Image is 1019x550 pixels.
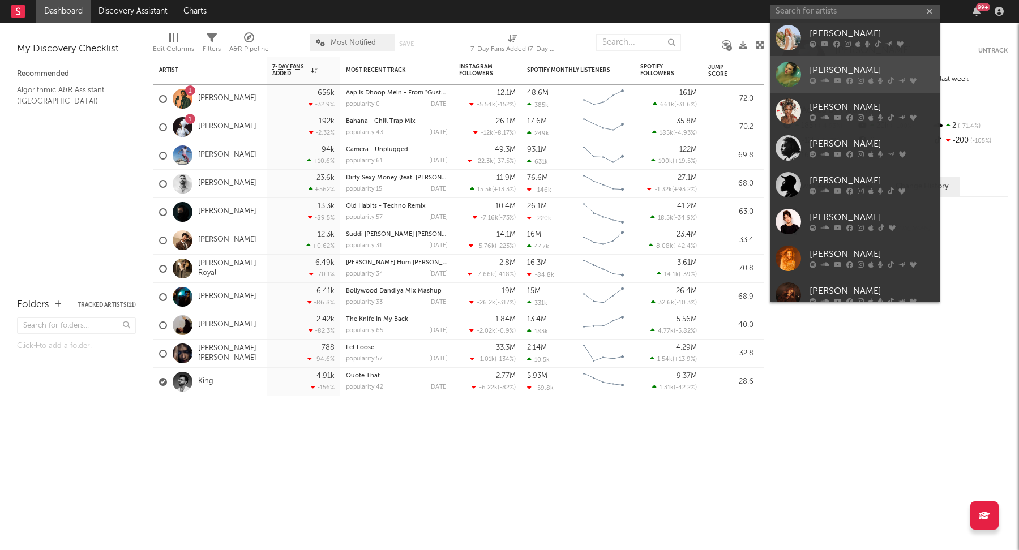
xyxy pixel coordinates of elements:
[496,372,516,380] div: 2.77M
[346,67,431,74] div: Most Recent Track
[469,327,516,334] div: ( )
[429,271,448,277] div: [DATE]
[676,102,695,108] span: -31.6 %
[346,214,383,221] div: popularity: 57
[527,287,541,295] div: 15M
[770,56,940,93] a: [PERSON_NAME]
[708,121,753,134] div: 70.2
[322,344,335,351] div: 788
[657,356,673,363] span: 1.54k
[496,272,514,278] span: -418 %
[578,170,629,198] svg: Chart title
[770,93,940,130] a: [PERSON_NAME]
[497,300,514,306] span: -317 %
[810,101,934,114] div: [PERSON_NAME]
[198,259,261,278] a: [PERSON_NAME] Royal
[346,175,606,181] a: Dirty Sexy Money (feat. [PERSON_NAME] & French [US_STATE]) - [PERSON_NAME] Remix
[468,270,516,278] div: ( )
[346,271,383,277] div: popularity: 34
[932,119,1008,134] div: 2
[346,231,618,238] a: Suddi [PERSON_NAME] [PERSON_NAME] (From "Rashi") (Original Motion Picture Soundtrack)
[346,316,408,323] a: The Knife In My Back
[708,92,753,106] div: 72.0
[677,118,697,125] div: 35.8M
[346,158,383,164] div: popularity: 61
[346,203,448,209] div: Old Habits - Techno Remix
[495,316,516,323] div: 1.84M
[676,344,697,351] div: 4.29M
[677,316,697,323] div: 5.56M
[477,356,495,363] span: -1.01k
[578,340,629,368] svg: Chart title
[198,320,256,330] a: [PERSON_NAME]
[674,158,695,165] span: +19.5 %
[708,177,753,191] div: 68.0
[676,287,697,295] div: 26.4M
[346,118,416,124] a: Bahana - Chill Trap Mix
[159,67,244,74] div: Artist
[677,259,697,267] div: 3.61M
[346,231,448,238] div: Suddi Ellade Modala Preethi (From "Rashi") (Original Motion Picture Soundtrack)
[307,299,335,306] div: -86.8 %
[469,299,516,306] div: ( )
[481,130,493,136] span: -12k
[527,174,548,182] div: 76.6M
[346,90,472,96] a: Aap Is Dhoop Mein - From "Gustaakh Ishq"
[346,203,426,209] a: Old Habits - Techno Remix
[476,243,495,250] span: -5.76k
[229,28,269,61] div: A&R Pipeline
[932,134,1008,148] div: -200
[17,298,49,312] div: Folders
[309,186,335,193] div: +562 %
[708,149,753,162] div: 69.8
[652,384,697,391] div: ( )
[770,166,940,203] a: [PERSON_NAME]
[770,240,940,277] a: [PERSON_NAME]
[770,5,940,19] input: Search for artists
[676,300,695,306] span: -10.3 %
[318,203,335,210] div: 13.3k
[527,203,547,210] div: 26.1M
[578,311,629,340] svg: Chart title
[810,248,934,261] div: [PERSON_NAME]
[429,328,448,334] div: [DATE]
[674,187,695,193] span: +93.2 %
[198,179,256,188] a: [PERSON_NAME]
[399,41,414,47] button: Save
[497,89,516,97] div: 12.1M
[499,385,514,391] span: -82 %
[708,347,753,360] div: 32.8
[307,157,335,165] div: +10.6 %
[477,300,495,306] span: -26.2k
[675,243,695,250] span: -42.4 %
[429,101,448,108] div: [DATE]
[527,89,549,97] div: 48.6M
[477,328,495,334] span: -2.02k
[346,345,374,351] a: Let Loose
[346,186,382,192] div: popularity: 15
[810,27,934,41] div: [PERSON_NAME]
[203,42,221,56] div: Filters
[658,158,673,165] span: 100k
[679,89,697,97] div: 161M
[675,215,695,221] span: -34.9 %
[708,290,753,304] div: 68.9
[346,260,541,266] a: [PERSON_NAME] Hum [PERSON_NAME] - [PERSON_NAME] Version
[309,129,335,136] div: -2.32 %
[473,214,516,221] div: ( )
[318,89,335,97] div: 656k
[527,328,548,335] div: 183k
[527,67,612,74] div: Spotify Monthly Listeners
[664,272,679,278] span: 14.1k
[346,288,442,294] a: Bollywood Dandiya Mix Mashup
[677,203,697,210] div: 41.2M
[346,147,408,153] a: Camera - Unplugged
[468,157,516,165] div: ( )
[500,215,514,221] span: -73 %
[527,299,547,307] div: 331k
[198,122,256,132] a: [PERSON_NAME]
[346,175,448,181] div: Dirty Sexy Money (feat. Charli XCX & French Montana) - Mesto Remix
[658,328,674,334] span: 4.77k
[346,328,383,334] div: popularity: 65
[527,259,547,267] div: 16.3M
